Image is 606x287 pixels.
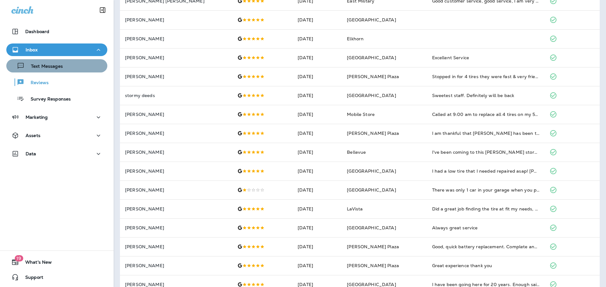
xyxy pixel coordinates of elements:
p: [PERSON_NAME] [125,187,227,192]
td: [DATE] [293,199,342,218]
div: Called at 9:00 am to replace all 4 tires on my 5th wheel on side and they were there by 11:30. Wo... [432,111,540,118]
p: [PERSON_NAME] [125,112,227,117]
td: [DATE] [293,124,342,143]
span: [PERSON_NAME] Plaza [347,74,399,79]
div: Sweetest staff. Definitely will be back [432,92,540,99]
td: [DATE] [293,29,342,48]
button: Marketing [6,111,107,123]
div: There was only 1 car in your garage when you pulled in my 2018 Nissan Rogue, and it took over an ... [432,187,540,193]
span: Support [19,275,43,282]
p: stormy deeds [125,93,227,98]
button: Reviews [6,76,107,89]
div: Did a great job finding the tire at fit my needs, set up a time that was convenient for me, very ... [432,206,540,212]
td: [DATE] [293,237,342,256]
button: Text Messages [6,59,107,72]
td: [DATE] [293,218,342,237]
p: Data [26,151,36,156]
span: [GEOGRAPHIC_DATA] [347,55,396,60]
p: [PERSON_NAME] [125,131,227,136]
p: [PERSON_NAME] [125,36,227,41]
button: Inbox [6,43,107,56]
button: Survey Responses [6,92,107,105]
span: Elkhorn [347,36,364,42]
span: LaVista [347,206,363,212]
span: 19 [15,255,23,261]
p: Survey Responses [24,96,71,102]
span: Mobile Store [347,112,375,117]
td: [DATE] [293,10,342,29]
span: Bellevue [347,149,366,155]
div: Stopped in for 4 tires they were fast & very friendly. [432,73,540,80]
p: [PERSON_NAME] [125,282,227,287]
p: Assets [26,133,40,138]
p: Inbox [26,47,38,52]
p: [PERSON_NAME] [125,55,227,60]
div: I've been coming to this Jensen store for 9 years because it's close to my home. I'm always happy... [432,149,540,155]
p: [PERSON_NAME] [125,169,227,174]
td: [DATE] [293,105,342,124]
button: 19What's New [6,256,107,268]
span: [PERSON_NAME] Plaza [347,244,399,250]
td: [DATE] [293,67,342,86]
div: I had a low tire that I needed repaired asap! Jensen tire got me in right away and I was done in ... [432,168,540,174]
span: [GEOGRAPHIC_DATA] [347,93,396,98]
p: [PERSON_NAME] [125,244,227,249]
span: What's New [19,260,52,267]
button: Assets [6,129,107,142]
td: [DATE] [293,143,342,162]
span: [GEOGRAPHIC_DATA] [347,187,396,193]
p: [PERSON_NAME] [125,206,227,211]
div: I am thankful that Hal has been there every time I come in. He remembers me, my truck and my need... [432,130,540,136]
td: [DATE] [293,181,342,199]
p: [PERSON_NAME] [125,17,227,22]
p: Text Messages [25,64,63,70]
div: Excellent Service [432,55,540,61]
button: Collapse Sidebar [94,4,111,16]
span: [PERSON_NAME] Plaza [347,130,399,136]
button: Dashboard [6,25,107,38]
span: [GEOGRAPHIC_DATA] [347,168,396,174]
p: Dashboard [25,29,49,34]
span: [PERSON_NAME] Plaza [347,263,399,268]
p: [PERSON_NAME] [125,225,227,230]
div: Good, quick battery replacement. Complete and professional. [432,244,540,250]
td: [DATE] [293,86,342,105]
p: Reviews [24,80,49,86]
p: [PERSON_NAME] [125,150,227,155]
span: [GEOGRAPHIC_DATA] [347,225,396,231]
p: Marketing [26,115,48,120]
div: Always great service [432,225,540,231]
p: [PERSON_NAME] [125,263,227,268]
button: Support [6,271,107,284]
p: [PERSON_NAME] [125,74,227,79]
td: [DATE] [293,48,342,67]
td: [DATE] [293,256,342,275]
td: [DATE] [293,162,342,181]
span: [GEOGRAPHIC_DATA] [347,17,396,23]
button: Data [6,147,107,160]
div: Great experience thank you [432,262,540,269]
